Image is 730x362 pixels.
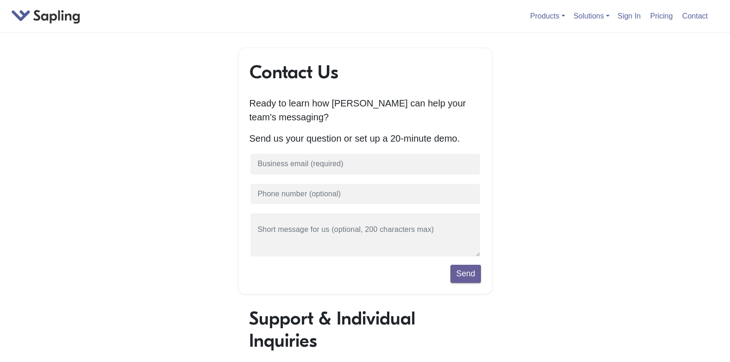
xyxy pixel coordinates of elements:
[647,8,677,24] a: Pricing
[450,265,480,282] button: Send
[250,153,481,175] input: Business email (required)
[250,183,481,206] input: Phone number (optional)
[250,131,481,145] p: Send us your question or set up a 20-minute demo.
[530,12,565,20] a: Products
[574,12,610,20] a: Solutions
[679,8,711,24] a: Contact
[250,61,481,83] h1: Contact Us
[614,8,644,24] a: Sign In
[250,96,481,124] p: Ready to learn how [PERSON_NAME] can help your team's messaging?
[249,307,481,352] h1: Support & Individual Inquiries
